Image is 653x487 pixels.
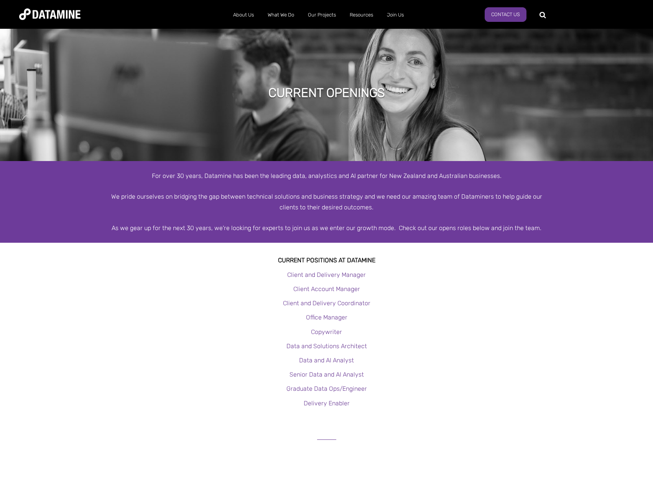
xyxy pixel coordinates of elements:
[226,5,261,25] a: About Us
[286,342,367,350] a: Data and Solutions Architect
[343,5,380,25] a: Resources
[286,385,367,392] a: Graduate Data Ops/Engineer
[301,5,343,25] a: Our Projects
[293,285,360,293] a: Client Account Manager
[304,400,350,407] a: Delivery Enabler
[299,357,354,364] a: Data and AI Analyst
[108,171,545,181] div: For over 30 years, Datamine has been the leading data, analystics and AI partner for New Zealand ...
[108,223,545,233] div: As we gear up for the next 30 years, we're looking for experts to join us as we enter our growth ...
[380,5,411,25] a: Join Us
[289,371,364,378] a: Senior Data and AI Analyst
[108,191,545,212] div: We pride ourselves on bridging the gap between technical solutions and business strategy and we n...
[311,328,342,336] a: Copywriter
[268,84,385,101] h1: Current Openings
[261,5,301,25] a: What We Do
[306,314,347,321] a: Office Manager
[287,271,366,278] a: Client and Delivery Manager
[19,8,81,20] img: Datamine
[278,257,375,264] strong: Current Positions at datamine
[283,299,370,307] a: Client and Delivery Coordinator
[485,7,526,22] a: Contact Us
